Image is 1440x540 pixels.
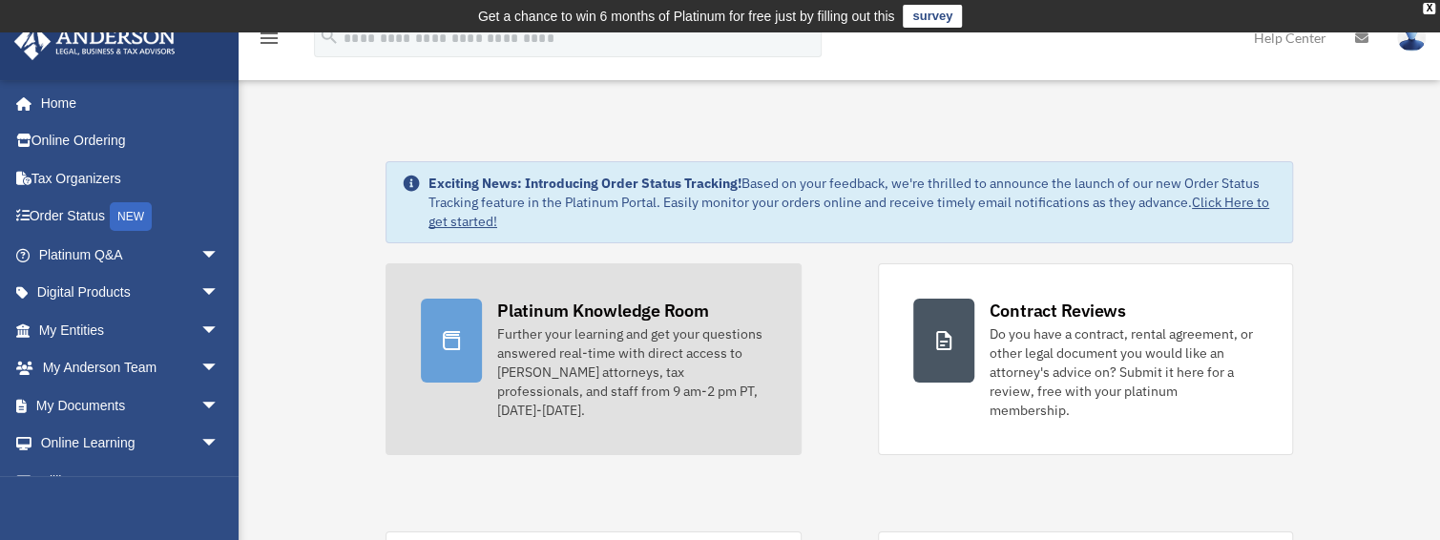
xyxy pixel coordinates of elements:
[13,386,248,425] a: My Documentsarrow_drop_down
[497,324,766,420] div: Further your learning and get your questions answered real-time with direct access to [PERSON_NAM...
[13,84,239,122] a: Home
[9,23,181,60] img: Anderson Advisors Platinum Portal
[200,311,239,350] span: arrow_drop_down
[13,122,248,160] a: Online Ordering
[13,236,248,274] a: Platinum Q&Aarrow_drop_down
[258,33,281,50] a: menu
[878,263,1294,455] a: Contract Reviews Do you have a contract, rental agreement, or other legal document you would like...
[428,194,1269,230] a: Click Here to get started!
[990,299,1126,322] div: Contract Reviews
[200,462,239,501] span: arrow_drop_down
[1397,24,1426,52] img: User Pic
[319,26,340,47] i: search
[110,202,152,231] div: NEW
[200,349,239,388] span: arrow_drop_down
[13,349,248,387] a: My Anderson Teamarrow_drop_down
[200,236,239,275] span: arrow_drop_down
[428,174,1277,231] div: Based on your feedback, we're thrilled to announce the launch of our new Order Status Tracking fe...
[1423,3,1435,14] div: close
[386,263,802,455] a: Platinum Knowledge Room Further your learning and get your questions answered real-time with dire...
[13,462,248,500] a: Billingarrow_drop_down
[13,274,248,312] a: Digital Productsarrow_drop_down
[258,27,281,50] i: menu
[478,5,895,28] div: Get a chance to win 6 months of Platinum for free just by filling out this
[200,425,239,464] span: arrow_drop_down
[903,5,962,28] a: survey
[13,159,248,197] a: Tax Organizers
[200,386,239,426] span: arrow_drop_down
[13,425,248,463] a: Online Learningarrow_drop_down
[990,324,1259,420] div: Do you have a contract, rental agreement, or other legal document you would like an attorney's ad...
[497,299,709,322] div: Platinum Knowledge Room
[13,197,248,237] a: Order StatusNEW
[200,274,239,313] span: arrow_drop_down
[13,311,248,349] a: My Entitiesarrow_drop_down
[428,175,741,192] strong: Exciting News: Introducing Order Status Tracking!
